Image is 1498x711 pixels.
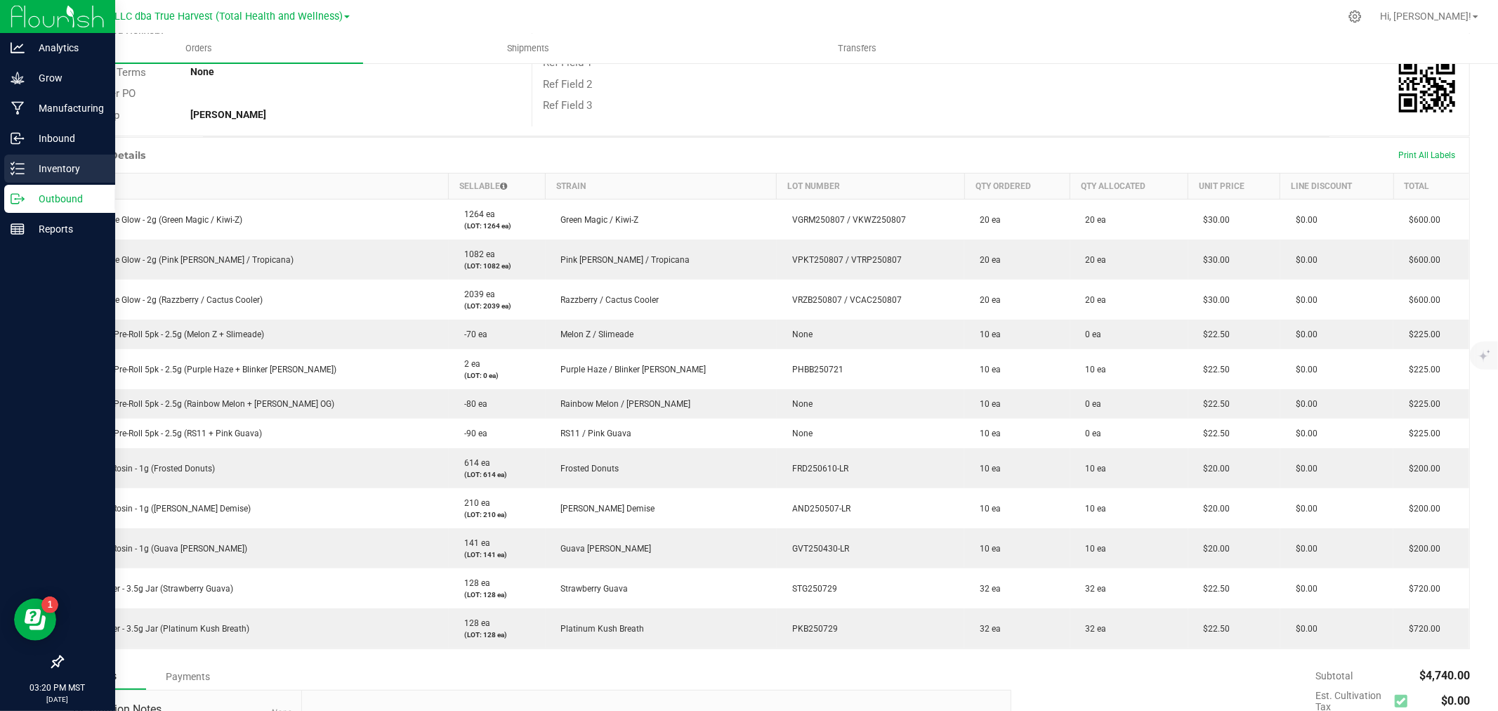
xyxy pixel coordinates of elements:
[25,39,109,56] p: Analytics
[457,301,537,311] p: (LOT: 2039 ea)
[72,295,263,305] span: BTQ - Vape Glow - 2g (Razzberry / Cactus Cooler)
[72,584,234,594] span: SG - Flower - 3.5g Jar (Strawberry Guava)
[1289,365,1318,374] span: $0.00
[1197,429,1230,438] span: $22.50
[1079,295,1107,305] span: 20 ea
[1399,56,1455,112] img: Scan me!
[554,429,632,438] span: RS11 / Pink Guava
[1289,295,1318,305] span: $0.00
[72,399,335,409] span: BTQ - Inf. Pre-Roll 5pk - 2.5g (Rainbow Melon + [PERSON_NAME] OG)
[457,370,537,381] p: (LOT: 0 ea)
[785,330,813,339] span: None
[457,589,537,600] p: (LOT: 128 ea)
[785,399,813,409] span: None
[457,249,495,259] span: 1082 ea
[72,544,248,554] span: SG - Live Rosin - 1g (Guava [PERSON_NAME])
[457,618,490,628] span: 128 ea
[1079,624,1107,634] span: 32 ea
[973,255,1001,265] span: 20 ea
[1197,255,1230,265] span: $30.00
[1441,694,1470,707] span: $0.00
[1188,174,1280,200] th: Unit Price
[1070,174,1188,200] th: Qty Allocated
[973,504,1001,514] span: 10 ea
[25,190,109,207] p: Outbound
[554,584,629,594] span: Strawberry Guava
[1289,504,1318,514] span: $0.00
[785,504,850,514] span: AND250507-LR
[1079,464,1107,474] span: 10 ea
[1197,624,1230,634] span: $22.50
[63,174,449,200] th: Item
[973,399,1001,409] span: 10 ea
[1346,10,1364,23] div: Manage settings
[1079,330,1102,339] span: 0 ea
[72,255,294,265] span: BTQ - Vape Glow - 2g (Pink [PERSON_NAME] / Tropicana)
[449,174,546,200] th: Sellable
[1402,330,1440,339] span: $225.00
[554,255,690,265] span: Pink [PERSON_NAME] / Tropicana
[554,399,691,409] span: Rainbow Melon / [PERSON_NAME]
[973,429,1001,438] span: 10 ea
[1079,504,1107,514] span: 10 ea
[1402,584,1440,594] span: $720.00
[1395,692,1414,711] span: Calculate cultivation tax
[1402,215,1440,225] span: $600.00
[546,174,777,200] th: Strain
[6,694,109,705] p: [DATE]
[363,34,692,63] a: Shipments
[554,365,707,374] span: Purple Haze / Blinker [PERSON_NAME]
[41,596,58,613] iframe: Resource center unread badge
[25,221,109,237] p: Reports
[1289,429,1318,438] span: $0.00
[25,70,109,86] p: Grow
[34,34,363,63] a: Orders
[457,289,495,299] span: 2039 ea
[1402,544,1440,554] span: $200.00
[457,469,537,480] p: (LOT: 614 ea)
[457,399,487,409] span: -80 ea
[190,109,266,120] strong: [PERSON_NAME]
[973,215,1001,225] span: 20 ea
[1289,399,1318,409] span: $0.00
[554,544,652,554] span: Guava [PERSON_NAME]
[6,681,109,694] p: 03:20 PM MST
[166,42,231,55] span: Orders
[457,261,537,271] p: (LOT: 1082 ea)
[819,42,895,55] span: Transfers
[973,544,1001,554] span: 10 ea
[488,42,568,55] span: Shipments
[25,160,109,177] p: Inventory
[785,464,848,474] span: FRD250610-LR
[41,11,343,22] span: DXR FINANCE 4 LLC dba True Harvest (Total Health and Wellness)
[1197,544,1230,554] span: $20.00
[457,630,537,640] p: (LOT: 128 ea)
[1079,584,1107,594] span: 32 ea
[72,624,250,634] span: SG - Flower - 3.5g Jar (Platinum Kush Breath)
[973,584,1001,594] span: 32 ea
[1079,544,1107,554] span: 10 ea
[457,458,490,468] span: 614 ea
[785,215,906,225] span: VGRM250807 / VKWZ250807
[146,664,230,689] div: Payments
[1079,399,1102,409] span: 0 ea
[554,295,659,305] span: Razzberry / Cactus Cooler
[1398,150,1455,160] span: Print All Labels
[457,221,537,231] p: (LOT: 1264 ea)
[1280,174,1393,200] th: Line Discount
[1197,365,1230,374] span: $22.50
[1315,670,1353,681] span: Subtotal
[785,429,813,438] span: None
[457,330,487,339] span: -70 ea
[1079,215,1107,225] span: 20 ea
[973,624,1001,634] span: 32 ea
[973,365,1001,374] span: 10 ea
[1402,429,1440,438] span: $225.00
[1079,255,1107,265] span: 20 ea
[1197,399,1230,409] span: $22.50
[457,509,537,520] p: (LOT: 210 ea)
[1419,669,1470,682] span: $4,740.00
[554,504,655,514] span: [PERSON_NAME] Demise
[25,100,109,117] p: Manufacturing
